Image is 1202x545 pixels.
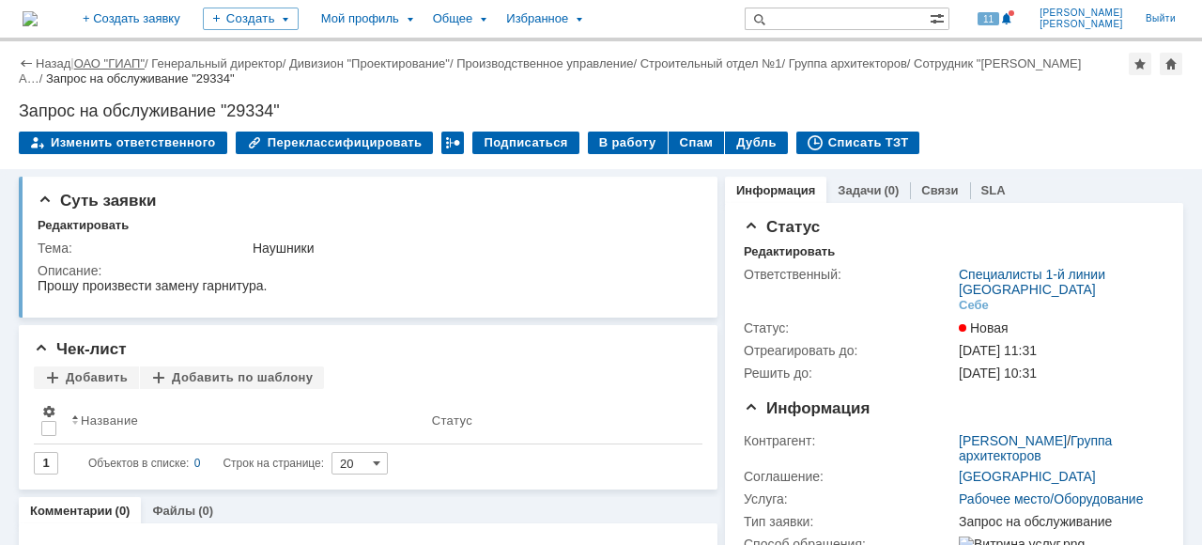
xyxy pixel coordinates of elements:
[38,218,129,233] div: Редактировать
[19,56,1081,86] div: /
[744,469,955,484] div: Соглашение:
[70,55,73,70] div: |
[441,132,464,154] div: Работа с массовостью
[959,433,1157,463] div: /
[36,56,70,70] a: Назад
[30,504,113,518] a: Комментарии
[744,433,955,448] div: Контрагент:
[456,56,640,70] div: /
[978,12,999,25] span: 11
[736,183,815,197] a: Информация
[744,343,955,358] div: Отреагировать до:
[38,263,696,278] div: Описание:
[959,491,1143,506] a: Рабочее место/Оборудование
[959,298,989,313] div: Себе
[744,399,870,417] span: Информация
[41,404,56,419] span: Настройки
[981,183,1006,197] a: SLA
[1160,53,1182,75] div: Сделать домашней страницей
[23,11,38,26] a: Перейти на домашнюю страницу
[959,267,1105,297] a: Специалисты 1-й линии [GEOGRAPHIC_DATA]
[81,413,138,428] div: Название
[744,366,955,381] div: Решить до:
[959,320,1009,335] span: Новая
[959,366,1037,381] span: [DATE] 10:31
[194,452,201,475] div: 0
[921,183,958,197] a: Связи
[432,413,472,428] div: Статус
[19,101,1183,120] div: Запрос на обслуживание "29334"
[74,56,152,70] div: /
[289,56,450,70] a: Дивизион "Проектирование"
[289,56,456,70] div: /
[959,343,1037,358] span: [DATE] 11:31
[789,56,907,70] a: Группа архитекторов
[198,504,213,518] div: (0)
[74,56,145,70] a: ОАО "ГИАП"
[88,457,189,470] span: Объектов в списке:
[959,433,1067,448] a: [PERSON_NAME]
[116,504,131,518] div: (0)
[23,11,38,26] img: logo
[959,514,1157,529] div: Запрос на обслуживание
[19,56,1081,86] a: Сотрудник "[PERSON_NAME] А…
[640,56,782,70] a: Строительный отдел №1
[151,56,289,70] div: /
[640,56,789,70] div: /
[34,340,127,358] span: Чек-лист
[1040,19,1123,30] span: [PERSON_NAME]
[88,452,324,475] i: Строк на странице:
[744,491,955,506] div: Услуга:
[884,183,899,197] div: (0)
[744,218,820,236] span: Статус
[959,433,1112,463] a: Группа архитекторов
[838,183,881,197] a: Задачи
[1040,8,1123,19] span: [PERSON_NAME]
[456,56,633,70] a: Производственное управление
[152,504,195,518] a: Файлы
[253,241,692,256] div: Наушники
[930,8,948,26] span: Расширенный поиск
[203,8,299,30] div: Создать
[151,56,282,70] a: Генеральный директор
[424,397,687,444] th: Статус
[38,192,156,210] span: Суть заявки
[38,241,249,256] div: Тема:
[744,267,955,282] div: Ответственный:
[1129,53,1151,75] div: Добавить в избранное
[46,71,235,86] div: Запрос на обслуживание "29334"
[744,244,835,259] div: Редактировать
[64,397,424,444] th: Название
[744,514,955,529] div: Тип заявки:
[959,469,1096,484] a: [GEOGRAPHIC_DATA]
[744,320,955,335] div: Статус:
[789,56,914,70] div: /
